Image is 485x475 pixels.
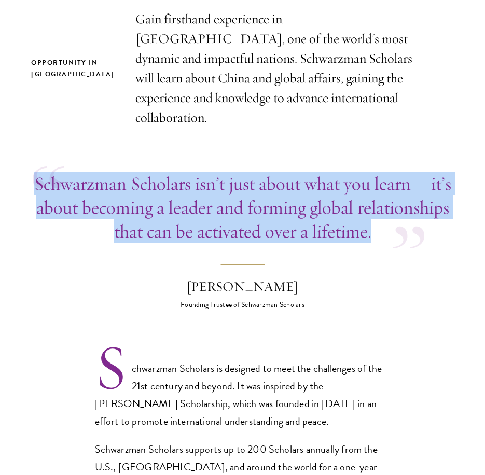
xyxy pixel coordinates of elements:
[152,300,334,310] div: Founding Trustee of Schwarzman Scholars
[33,172,453,243] p: Schwarzman Scholars isn’t just about what you learn – it’s about becoming a leader and forming gl...
[31,57,115,80] h2: Opportunity in [GEOGRAPHIC_DATA]
[95,359,391,430] p: Schwarzman Scholars is designed to meet the challenges of the 21st century and beyond. It was ins...
[152,277,334,297] div: [PERSON_NAME]
[135,9,431,128] p: Gain firsthand experience in [GEOGRAPHIC_DATA], one of the world's most dynamic and impactful nat...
